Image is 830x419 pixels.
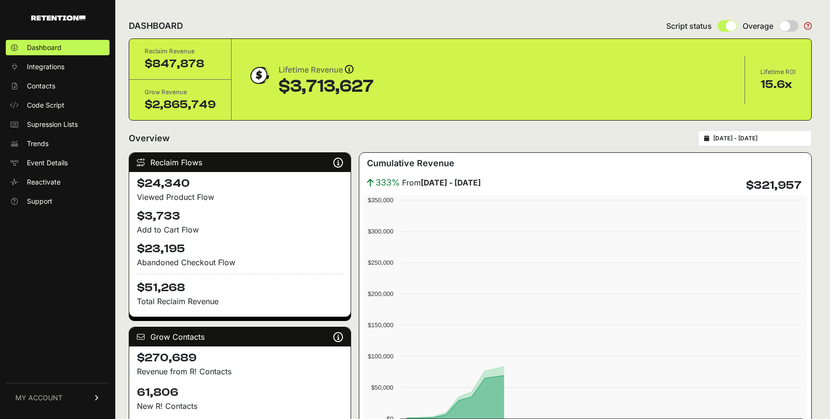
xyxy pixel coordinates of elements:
span: Code Script [27,100,64,110]
a: Event Details [6,155,110,171]
span: 333% [376,176,400,189]
span: Support [27,197,52,206]
h4: $23,195 [137,241,343,257]
span: Supression Lists [27,120,78,129]
strong: [DATE] - [DATE] [421,178,481,187]
div: Grow Contacts [129,327,351,346]
div: Reclaim Revenue [145,47,216,56]
h4: $270,689 [137,350,343,366]
span: MY ACCOUNT [15,393,62,403]
div: Grow Revenue [145,87,216,97]
p: Revenue from R! Contacts [137,366,343,377]
img: Retention.com [31,15,85,21]
text: $200,000 [368,290,393,297]
span: Script status [666,20,712,32]
h4: $3,733 [137,209,343,224]
a: Trends [6,136,110,151]
p: New R! Contacts [137,400,343,412]
a: Code Script [6,98,110,113]
p: Total Reclaim Revenue [137,296,343,307]
div: Lifetime Revenue [279,63,374,77]
h4: $321,957 [746,178,802,193]
a: Supression Lists [6,117,110,132]
a: Contacts [6,78,110,94]
span: Trends [27,139,49,148]
text: $100,000 [368,353,393,360]
div: Lifetime ROI [760,67,796,77]
a: Dashboard [6,40,110,55]
span: Event Details [27,158,68,168]
img: dollar-coin-05c43ed7efb7bc0c12610022525b4bbbb207c7efeef5aecc26f025e68dcafac9.png [247,63,271,87]
div: Reclaim Flows [129,153,351,172]
span: Overage [743,20,773,32]
div: Viewed Product Flow [137,191,343,203]
text: $350,000 [368,197,393,204]
span: Integrations [27,62,64,72]
text: $250,000 [368,259,393,266]
div: 15.6x [760,77,796,92]
div: Add to Cart Flow [137,224,343,235]
h4: $51,268 [137,274,343,296]
div: $3,713,627 [279,77,374,96]
a: Integrations [6,59,110,74]
h3: Cumulative Revenue [367,157,454,170]
text: $150,000 [368,321,393,329]
h4: 61,806 [137,385,343,400]
span: Contacts [27,81,55,91]
div: $2,865,749 [145,97,216,112]
h2: Overview [129,132,170,145]
span: From [402,177,481,188]
a: Support [6,194,110,209]
span: Reactivate [27,177,61,187]
text: $300,000 [368,228,393,235]
div: $847,878 [145,56,216,72]
h4: $24,340 [137,176,343,191]
div: Abandoned Checkout Flow [137,257,343,268]
span: Dashboard [27,43,61,52]
text: $50,000 [371,384,393,391]
a: MY ACCOUNT [6,383,110,412]
a: Reactivate [6,174,110,190]
h2: DASHBOARD [129,19,183,33]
